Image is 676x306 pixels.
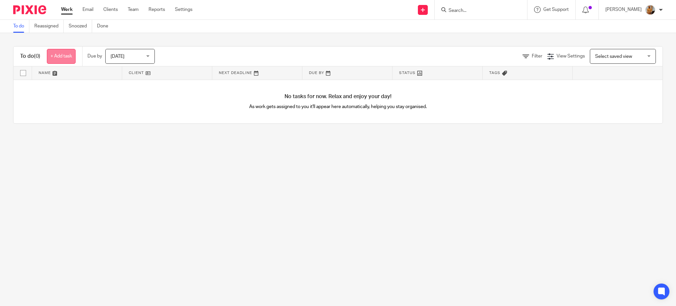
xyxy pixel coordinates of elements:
span: Select saved view [595,54,632,59]
a: Clients [103,6,118,13]
input: Search [448,8,507,14]
span: [DATE] [111,54,124,59]
span: Tags [489,71,500,75]
a: Reports [149,6,165,13]
a: To do [13,20,29,33]
h1: To do [20,53,40,60]
span: (0) [34,54,40,59]
h4: No tasks for now. Relax and enjoy your day! [14,93,662,100]
a: Reassigned [34,20,64,33]
a: Done [97,20,113,33]
img: Pixie [13,5,46,14]
p: Due by [87,53,102,59]
p: [PERSON_NAME] [605,6,642,13]
a: Email [83,6,93,13]
img: 1234.JPG [645,5,656,15]
a: Work [61,6,73,13]
a: Team [128,6,139,13]
span: Get Support [543,7,569,12]
a: Settings [175,6,192,13]
span: Filter [532,54,542,58]
p: As work gets assigned to you it'll appear here automatically, helping you stay organised. [176,103,500,110]
a: Snoozed [69,20,92,33]
span: View Settings [557,54,585,58]
a: + Add task [47,49,76,64]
